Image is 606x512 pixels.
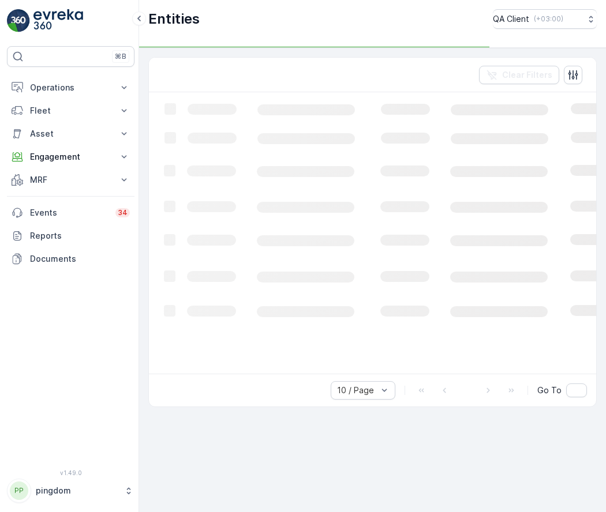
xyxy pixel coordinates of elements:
p: Events [30,207,109,219]
span: Go To [537,385,562,396]
img: logo [7,9,30,32]
p: Fleet [30,105,111,116]
button: QA Client(+03:00) [493,9,597,29]
span: v 1.49.0 [7,469,134,476]
p: MRF [30,174,111,186]
p: 34 [118,208,128,217]
button: Operations [7,76,134,99]
p: Documents [30,253,130,265]
button: MRF [7,168,134,191]
p: pingdom [36,485,118,496]
button: PPpingdom [7,479,134,503]
p: Asset [30,128,111,140]
button: Clear Filters [479,66,559,84]
p: ( +03:00 ) [534,14,563,24]
p: Clear Filters [502,69,552,81]
p: Operations [30,82,111,93]
p: QA Client [493,13,529,25]
a: Reports [7,224,134,247]
a: Documents [7,247,134,270]
p: Engagement [30,151,111,163]
div: PP [10,481,28,500]
button: Fleet [7,99,134,122]
img: logo_light-DOdMpM7g.png [33,9,83,32]
button: Engagement [7,145,134,168]
p: ⌘B [115,52,126,61]
p: Entities [148,10,200,28]
p: Reports [30,230,130,242]
a: Events34 [7,201,134,224]
button: Asset [7,122,134,145]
